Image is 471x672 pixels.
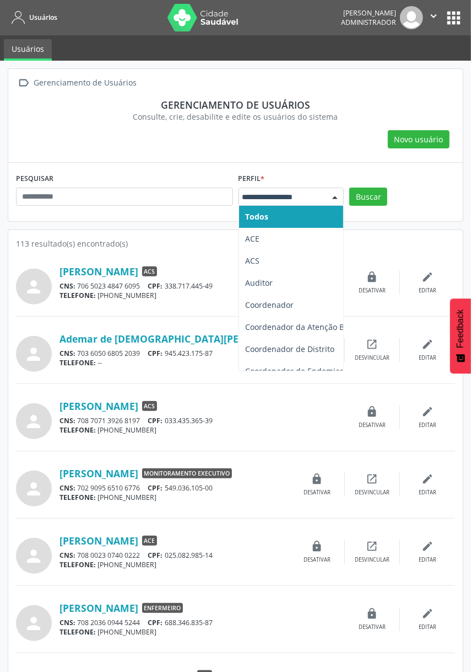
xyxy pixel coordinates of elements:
[400,6,423,29] img: img
[246,322,364,332] span: Coordenador da Atenção Básica
[59,467,138,479] a: [PERSON_NAME]
[419,422,436,429] div: Editar
[148,281,163,291] span: CPF:
[304,489,331,497] div: Desativar
[59,416,75,425] span: CNS:
[148,349,163,358] span: CPF:
[59,483,290,493] div: 702 9095 6510 6776 549.036.105-00
[246,255,260,266] span: ACS
[246,211,269,222] span: Todos
[32,75,139,91] div: Gerenciamento de Usuários
[148,551,163,560] span: CPF:
[142,266,157,276] span: ACS
[142,536,157,546] span: ACE
[59,602,138,614] a: [PERSON_NAME]
[341,8,396,18] div: [PERSON_NAME]
[59,349,75,358] span: CNS:
[423,6,444,29] button: 
[59,281,345,291] div: 706 5023 4847 6095 338.717.445-49
[24,614,44,633] i: person
[246,233,260,244] span: ACE
[59,493,96,502] span: TELEFONE:
[366,338,378,350] i: open_in_new
[59,627,96,637] span: TELEFONE:
[359,287,386,295] div: Desativar
[421,473,434,485] i: edit
[142,401,157,411] span: ACS
[4,39,52,61] a: Usuários
[59,535,138,547] a: [PERSON_NAME]
[355,556,389,564] div: Desvincular
[239,170,265,188] label: Perfil
[59,333,302,345] a: Ademar de [DEMOGRAPHIC_DATA][PERSON_NAME]
[427,10,440,22] i: 
[16,170,53,188] label: PESQUISAR
[142,468,232,478] span: Monitoramento Executivo
[419,623,436,631] div: Editar
[59,425,345,435] div: [PHONE_NUMBER]
[24,412,44,431] i: person
[349,188,387,206] button: Buscar
[59,291,345,300] div: [PHONE_NUMBER]
[24,277,44,297] i: person
[59,560,290,569] div: [PHONE_NUMBER]
[16,75,32,91] i: 
[304,556,331,564] div: Desativar
[421,540,434,552] i: edit
[246,300,294,310] span: Coordenador
[24,479,44,499] i: person
[421,338,434,350] i: edit
[8,8,57,26] a: Usuários
[444,8,463,28] button: apps
[59,627,345,637] div: [PHONE_NUMBER]
[419,489,436,497] div: Editar
[394,134,443,145] span: Novo usuário
[359,623,386,631] div: Desativar
[148,416,163,425] span: CPF:
[59,551,75,560] span: CNS:
[24,99,447,111] div: Gerenciamento de usuários
[366,473,378,485] i: open_in_new
[366,271,378,283] i: lock
[24,344,44,364] i: person
[148,483,163,493] span: CPF:
[59,358,290,367] div: --
[419,354,436,362] div: Editar
[59,291,96,300] span: TELEFONE:
[421,607,434,620] i: edit
[16,238,455,249] div: 113 resultado(s) encontrado(s)
[59,265,138,278] a: [PERSON_NAME]
[311,540,323,552] i: lock
[246,344,335,354] span: Coordenador de Distrito
[59,551,290,560] div: 708 0023 0740 0222 025.082.985-14
[59,416,345,425] div: 708 7071 3926 8197 033.435.365-39
[419,556,436,564] div: Editar
[59,400,138,412] a: [PERSON_NAME]
[450,298,471,374] button: Feedback - Mostrar pesquisa
[142,603,183,613] span: Enfermeiro
[366,540,378,552] i: open_in_new
[29,13,57,22] span: Usuários
[388,130,450,149] button: Novo usuário
[341,18,396,27] span: Administrador
[59,618,75,627] span: CNS:
[355,489,389,497] div: Desvincular
[421,271,434,283] i: edit
[59,560,96,569] span: TELEFONE:
[311,473,323,485] i: lock
[59,618,345,627] div: 708 2036 0944 5244 688.346.835-87
[419,287,436,295] div: Editar
[59,493,290,502] div: [PHONE_NUMBER]
[366,607,378,620] i: lock
[59,281,75,291] span: CNS:
[59,483,75,493] span: CNS:
[421,406,434,418] i: edit
[148,618,163,627] span: CPF:
[355,354,389,362] div: Desvincular
[246,278,273,288] span: Auditor
[24,111,447,122] div: Consulte, crie, desabilite e edite os usuários do sistema
[366,406,378,418] i: lock
[59,425,96,435] span: TELEFONE:
[24,546,44,566] i: person
[59,349,290,358] div: 703 6050 6805 2039 945.423.175-87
